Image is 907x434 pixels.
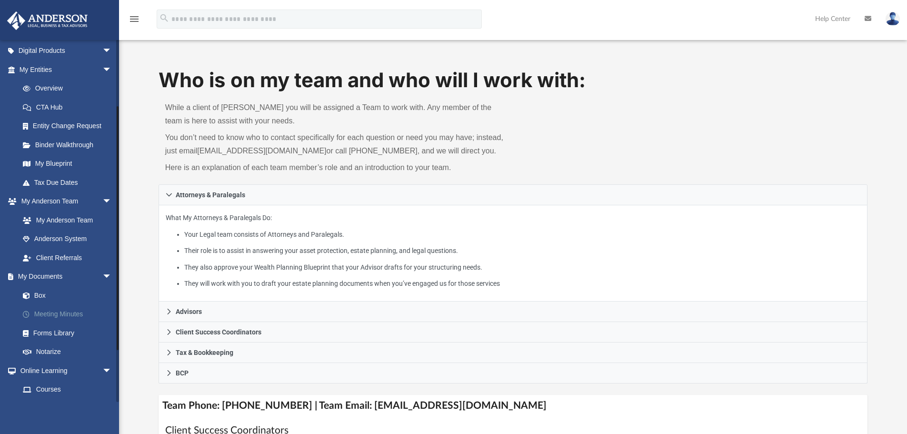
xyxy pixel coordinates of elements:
p: You don’t need to know who to contact specifically for each question or need you may have; instea... [165,131,507,158]
span: Tax & Bookkeeping [176,349,233,356]
a: My Blueprint [13,154,121,173]
a: CTA Hub [13,98,126,117]
a: Tax & Bookkeeping [159,343,868,363]
span: arrow_drop_down [102,192,121,212]
a: Video Training [13,399,117,418]
a: Anderson System [13,230,121,249]
a: Tax Due Dates [13,173,126,192]
a: Overview [13,79,126,98]
li: Their role is to assist in answering your asset protection, estate planning, and legal questions. [184,245,860,257]
img: User Pic [886,12,900,26]
span: arrow_drop_down [102,41,121,61]
div: Attorneys & Paralegals [159,205,868,302]
a: [EMAIL_ADDRESS][DOMAIN_NAME] [197,147,326,155]
a: menu [129,18,140,25]
a: Courses [13,380,121,399]
span: BCP [176,370,189,376]
a: Box [13,286,121,305]
span: Advisors [176,308,202,315]
li: Your Legal team consists of Attorneys and Paralegals. [184,229,860,241]
i: menu [129,13,140,25]
span: arrow_drop_down [102,361,121,381]
a: Notarize [13,343,126,362]
a: Client Referrals [13,248,121,267]
a: BCP [159,363,868,384]
span: Client Success Coordinators [176,329,261,335]
a: Digital Productsarrow_drop_down [7,41,126,61]
p: What My Attorneys & Paralegals Do: [166,212,861,290]
h4: Team Phone: [PHONE_NUMBER] | Team Email: [EMAIL_ADDRESS][DOMAIN_NAME] [159,395,868,416]
a: Advisors [159,302,868,322]
a: Meeting Minutes [13,305,126,324]
a: Forms Library [13,323,121,343]
a: My Documentsarrow_drop_down [7,267,126,286]
a: My Entitiesarrow_drop_down [7,60,126,79]
a: Entity Change Request [13,117,126,136]
a: Client Success Coordinators [159,322,868,343]
p: Here is an explanation of each team member’s role and an introduction to your team. [165,161,507,174]
img: Anderson Advisors Platinum Portal [4,11,90,30]
a: Binder Walkthrough [13,135,126,154]
li: They will work with you to draft your estate planning documents when you’ve engaged us for those ... [184,278,860,290]
h1: Who is on my team and who will I work with: [159,66,868,94]
a: My Anderson Teamarrow_drop_down [7,192,121,211]
span: Attorneys & Paralegals [176,192,245,198]
a: Online Learningarrow_drop_down [7,361,121,380]
a: My Anderson Team [13,211,117,230]
p: While a client of [PERSON_NAME] you will be assigned a Team to work with. Any member of the team ... [165,101,507,128]
span: arrow_drop_down [102,267,121,287]
span: arrow_drop_down [102,60,121,80]
li: They also approve your Wealth Planning Blueprint that your Advisor drafts for your structuring ne... [184,262,860,273]
i: search [159,13,169,23]
a: Attorneys & Paralegals [159,184,868,205]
